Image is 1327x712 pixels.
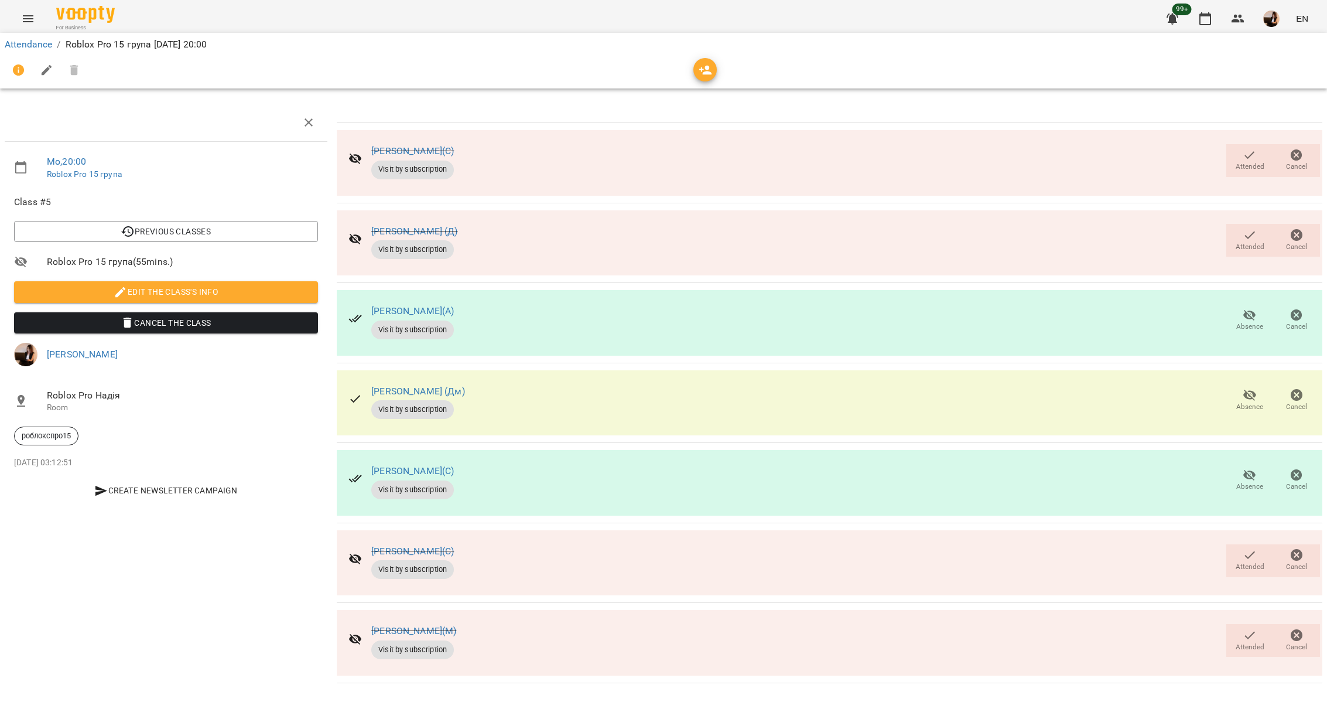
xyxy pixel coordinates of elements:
button: EN [1291,8,1313,29]
a: [PERSON_NAME](М) [371,625,456,636]
span: Cancel [1286,562,1307,572]
li: / [57,38,60,52]
span: Cancel [1286,642,1307,652]
span: Edit the class's Info [23,285,309,299]
span: Visit by subscription [371,325,454,335]
button: Menu [14,5,42,33]
button: Attended [1226,544,1273,577]
button: Previous Classes [14,221,318,242]
a: [PERSON_NAME](С) [371,546,454,557]
p: Room [47,402,318,414]
button: Absence [1226,464,1273,497]
button: Attended [1226,624,1273,657]
button: Absence [1226,304,1273,337]
button: Cancel [1273,464,1320,497]
img: Voopty Logo [56,6,115,23]
span: Visit by subscription [371,564,454,575]
span: Cancel [1286,482,1307,492]
button: Attended [1226,144,1273,177]
img: f1c8304d7b699b11ef2dd1d838014dff.jpg [14,343,37,366]
span: For Business [56,24,115,32]
span: Attended [1236,562,1264,572]
button: Cancel [1273,144,1320,177]
span: EN [1296,12,1308,25]
a: [PERSON_NAME] (Д) [371,226,458,237]
button: Create Newsletter Campaign [14,480,318,501]
span: Absence [1236,482,1263,492]
span: Attended [1236,242,1264,252]
button: Cancel [1273,304,1320,337]
span: Visit by subscription [371,485,454,495]
button: Cancel the class [14,312,318,333]
span: Absence [1236,402,1263,412]
span: Attended [1236,162,1264,172]
p: Roblox Pro 15 група [DATE] 20:00 [66,38,207,52]
span: Class #5 [14,195,318,209]
a: Roblox Pro 15 група [47,169,122,179]
span: Cancel the class [23,316,309,330]
span: Attended [1236,642,1264,652]
button: Absence [1226,384,1273,417]
span: Create Newsletter Campaign [19,483,313,498]
a: [PERSON_NAME] [47,349,118,360]
nav: breadcrumb [5,38,1322,52]
a: [PERSON_NAME](С) [371,465,454,476]
a: Mo , 20:00 [47,156,86,167]
span: Visit by subscription [371,645,454,655]
span: Cancel [1286,402,1307,412]
div: роблокспро15 [14,427,78,445]
span: Roblox Pro 15 група ( 55 mins. ) [47,255,318,269]
button: Attended [1226,224,1273,257]
button: Edit the class's Info [14,281,318,302]
span: роблокспро15 [15,431,78,441]
a: [PERSON_NAME](С) [371,145,454,156]
button: Cancel [1273,224,1320,257]
a: Attendance [5,39,52,50]
a: [PERSON_NAME](А) [371,305,454,316]
span: Absence [1236,322,1263,332]
button: Cancel [1273,544,1320,577]
span: Visit by subscription [371,404,454,415]
button: Cancel [1273,384,1320,417]
span: Cancel [1286,242,1307,252]
p: [DATE] 03:12:51 [14,457,318,469]
img: f1c8304d7b699b11ef2dd1d838014dff.jpg [1263,11,1280,27]
span: Visit by subscription [371,164,454,175]
span: Previous Classes [23,224,309,239]
button: Cancel [1273,624,1320,657]
span: Roblox Pro Надія [47,389,318,403]
span: Cancel [1286,322,1307,332]
a: [PERSON_NAME] (Дм) [371,386,465,397]
span: Visit by subscription [371,244,454,255]
span: 99+ [1172,4,1192,15]
span: Cancel [1286,162,1307,172]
